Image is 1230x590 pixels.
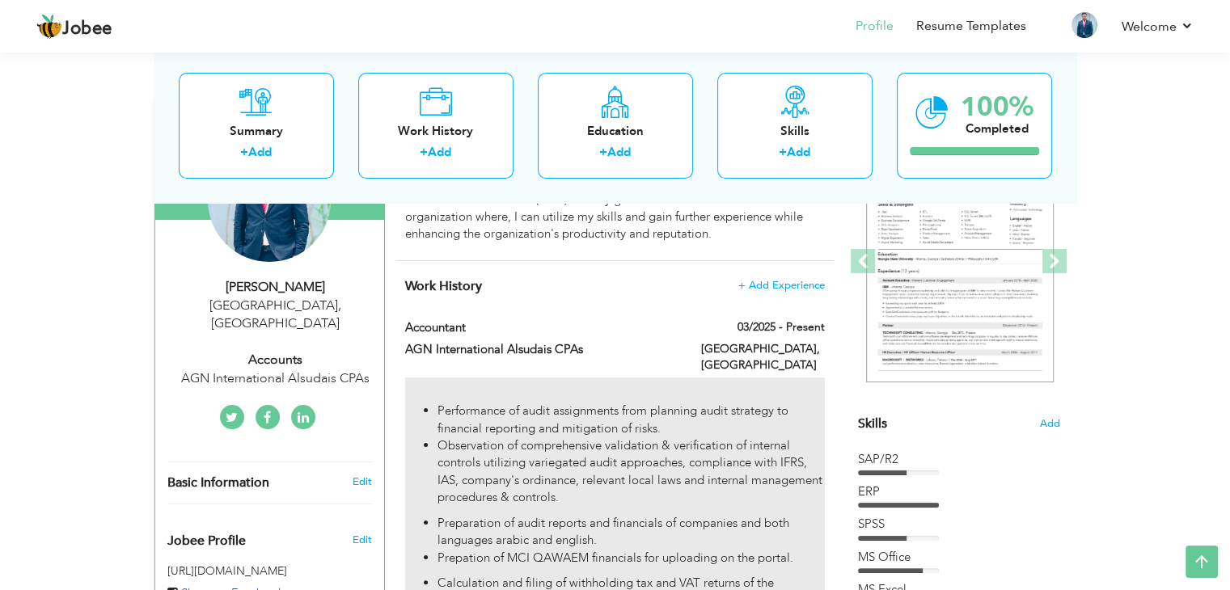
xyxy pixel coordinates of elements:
a: Add [787,145,810,161]
h5: [URL][DOMAIN_NAME] [167,565,372,577]
a: Welcome [1122,17,1194,36]
a: Profile [856,17,894,36]
span: , [338,297,341,314]
div: SPSS [858,516,1060,533]
div: Summary [192,123,321,140]
span: Edit [352,533,371,547]
div: AGN International Alsudais CPAs [167,369,384,388]
div: Enhance your career by creating a custom URL for your Jobee public profile. [155,516,384,557]
span: Basic Information [167,476,269,491]
div: [PERSON_NAME] [167,278,384,297]
label: + [599,145,607,162]
span: Add [1040,416,1060,432]
div: Work History [371,123,501,140]
span: Jobee [62,20,112,38]
div: Completed [961,120,1033,137]
a: Edit [352,474,371,489]
a: Add [248,145,272,161]
a: Jobee [36,14,112,40]
p: Observation of comprehensive validation & verification of internal controls utilizing variegated ... [437,437,824,507]
label: AGN International Alsudais CPAs [405,341,677,358]
label: 03/2025 - Present [738,319,825,335]
span: Skills [858,415,887,432]
label: + [420,145,428,162]
a: Resume Templates [916,17,1026,36]
div: ERP [858,483,1060,500]
li: Performance of audit assignments from planning audit strategy to financial reporting and mitigati... [437,402,824,437]
li: Preparation of audit reports and financials of companies and both languages arabic and english. [437,515,824,550]
div: Skills [730,123,860,140]
div: [GEOGRAPHIC_DATA] [GEOGRAPHIC_DATA] [167,297,384,334]
span: Jobee Profile [167,534,246,549]
p: Prepation of MCI QAWAEM financials for uploading on the portal. [437,550,824,567]
p: ​​​ [405,377,824,394]
div: MS Office [858,549,1060,566]
div: SAP/R2 [858,451,1060,468]
span: + Add Experience [738,280,825,291]
label: + [779,145,787,162]
div: 100% [961,94,1033,120]
h4: This helps to show the companies you have worked for. [405,278,824,294]
img: Profile Img [1071,12,1097,38]
label: Accountant [405,319,677,336]
span: Work History [405,277,482,295]
div: Accounts [167,351,384,369]
label: + [240,145,248,162]
label: [GEOGRAPHIC_DATA], [GEOGRAPHIC_DATA] [701,341,825,373]
img: jobee.io [36,14,62,40]
div: Education [551,123,680,140]
a: Add [428,145,451,161]
a: Add [607,145,631,161]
